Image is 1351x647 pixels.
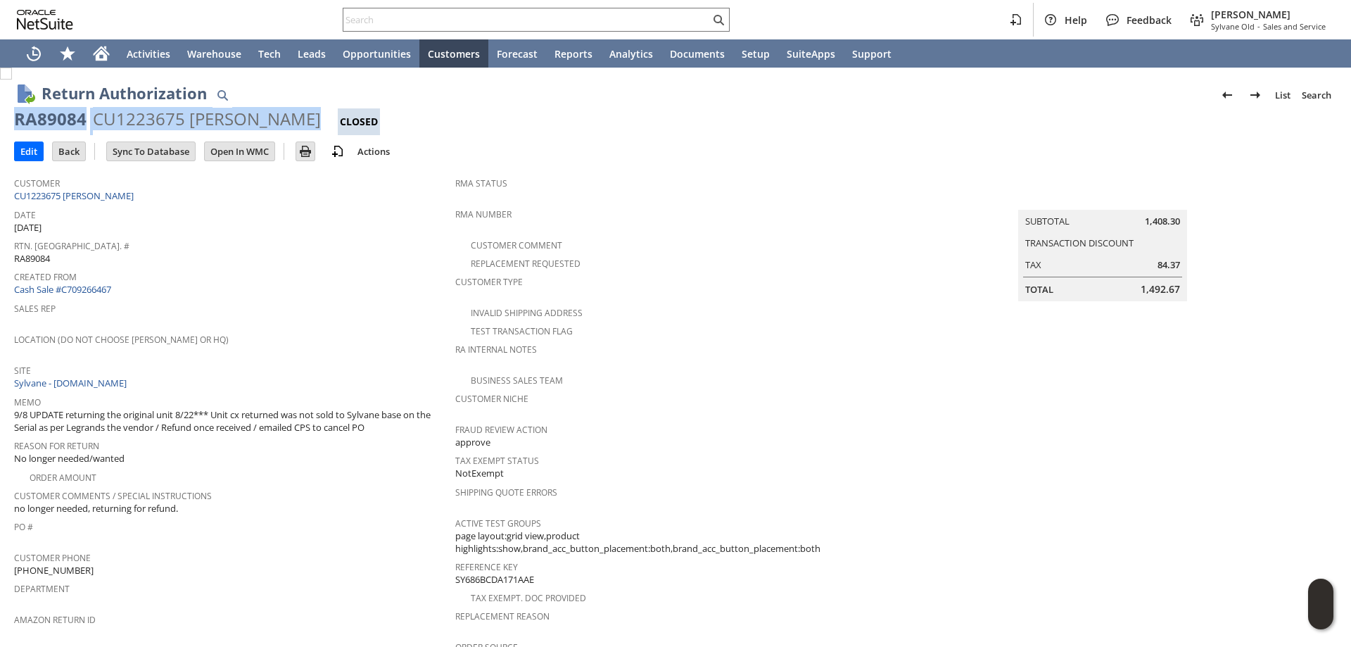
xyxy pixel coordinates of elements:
[455,561,518,573] a: Reference Key
[546,39,601,68] a: Reports
[455,517,541,529] a: Active Test Groups
[250,39,289,68] a: Tech
[455,467,504,480] span: NotExempt
[179,39,250,68] a: Warehouse
[343,47,411,61] span: Opportunities
[14,614,96,626] a: Amazon Return ID
[296,142,315,161] input: Print
[778,39,844,68] a: SuiteApps
[93,45,110,62] svg: Home
[14,221,42,234] span: [DATE]
[14,177,60,189] a: Customer
[14,452,125,465] span: No longer needed/wanted
[1018,187,1187,210] caption: Summary
[455,610,550,622] a: Replacement reason
[787,47,835,61] span: SuiteApps
[338,108,380,135] div: Closed
[471,375,563,387] a: Business Sales Team
[297,143,314,160] img: Print
[471,258,581,270] a: Replacement Requested
[14,252,50,265] span: RA89084
[289,39,334,68] a: Leads
[670,47,725,61] span: Documents
[17,39,51,68] a: Recent Records
[1219,87,1236,103] img: Previous
[733,39,778,68] a: Setup
[428,47,480,61] span: Customers
[455,276,523,288] a: Customer Type
[1025,283,1053,296] a: Total
[352,145,395,158] a: Actions
[1257,21,1260,32] span: -
[14,502,178,515] span: no longer needed, returning for refund.
[844,39,900,68] a: Support
[455,177,507,189] a: RMA Status
[14,189,137,202] a: CU1223675 [PERSON_NAME]
[1025,215,1070,227] a: Subtotal
[14,365,31,377] a: Site
[334,39,419,68] a: Opportunities
[1296,84,1337,106] a: Search
[1065,13,1087,27] span: Help
[53,142,85,161] input: Back
[15,142,43,161] input: Edit
[93,108,321,130] div: CU1223675 [PERSON_NAME]
[455,208,512,220] a: RMA Number
[497,47,538,61] span: Forecast
[59,45,76,62] svg: Shortcuts
[554,47,592,61] span: Reports
[471,592,586,604] a: Tax Exempt. Doc Provided
[14,377,130,389] a: Sylvane - [DOMAIN_NAME]
[14,583,70,595] a: Department
[1157,258,1180,272] span: 84.37
[601,39,661,68] a: Analytics
[471,239,562,251] a: Customer Comment
[455,455,539,467] a: Tax Exempt Status
[742,47,770,61] span: Setup
[1025,237,1134,249] a: Transaction Discount
[1141,282,1180,296] span: 1,492.67
[1211,21,1255,32] span: Sylvane Old
[84,39,118,68] a: Home
[1247,87,1264,103] img: Next
[51,39,84,68] div: Shortcuts
[455,436,490,449] span: approve
[14,552,91,564] a: Customer Phone
[14,440,99,452] a: Reason For Return
[1145,215,1180,228] span: 1,408.30
[343,11,710,28] input: Search
[1308,605,1333,630] span: Oracle Guided Learning Widget. To move around, please hold and drag
[455,529,889,555] span: page layout:grid view,product highlights:show,brand_acc_button_placement:both,brand_acc_button_pl...
[205,142,274,161] input: Open In WMC
[455,486,557,498] a: Shipping Quote Errors
[419,39,488,68] a: Customers
[25,45,42,62] svg: Recent Records
[14,303,56,315] a: Sales Rep
[329,143,346,160] img: add-record.svg
[1308,579,1333,629] iframe: Click here to launch Oracle Guided Learning Help Panel
[609,47,653,61] span: Analytics
[17,10,73,30] svg: logo
[14,240,129,252] a: Rtn. [GEOGRAPHIC_DATA]. #
[710,11,727,28] svg: Search
[455,424,547,436] a: Fraud Review Action
[661,39,733,68] a: Documents
[187,47,241,61] span: Warehouse
[14,108,87,130] div: RA89084
[14,209,36,221] a: Date
[455,573,534,586] span: SY686BCDA171AAE
[852,47,892,61] span: Support
[30,472,96,484] a: Order Amount
[118,39,179,68] a: Activities
[1263,21,1326,32] span: Sales and Service
[14,564,94,577] span: [PHONE_NUMBER]
[14,490,212,502] a: Customer Comments / Special Instructions
[1269,84,1296,106] a: List
[471,307,583,319] a: Invalid Shipping Address
[1025,258,1041,271] a: Tax
[1211,8,1326,21] span: [PERSON_NAME]
[258,47,281,61] span: Tech
[14,271,77,283] a: Created From
[107,142,195,161] input: Sync To Database
[488,39,546,68] a: Forecast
